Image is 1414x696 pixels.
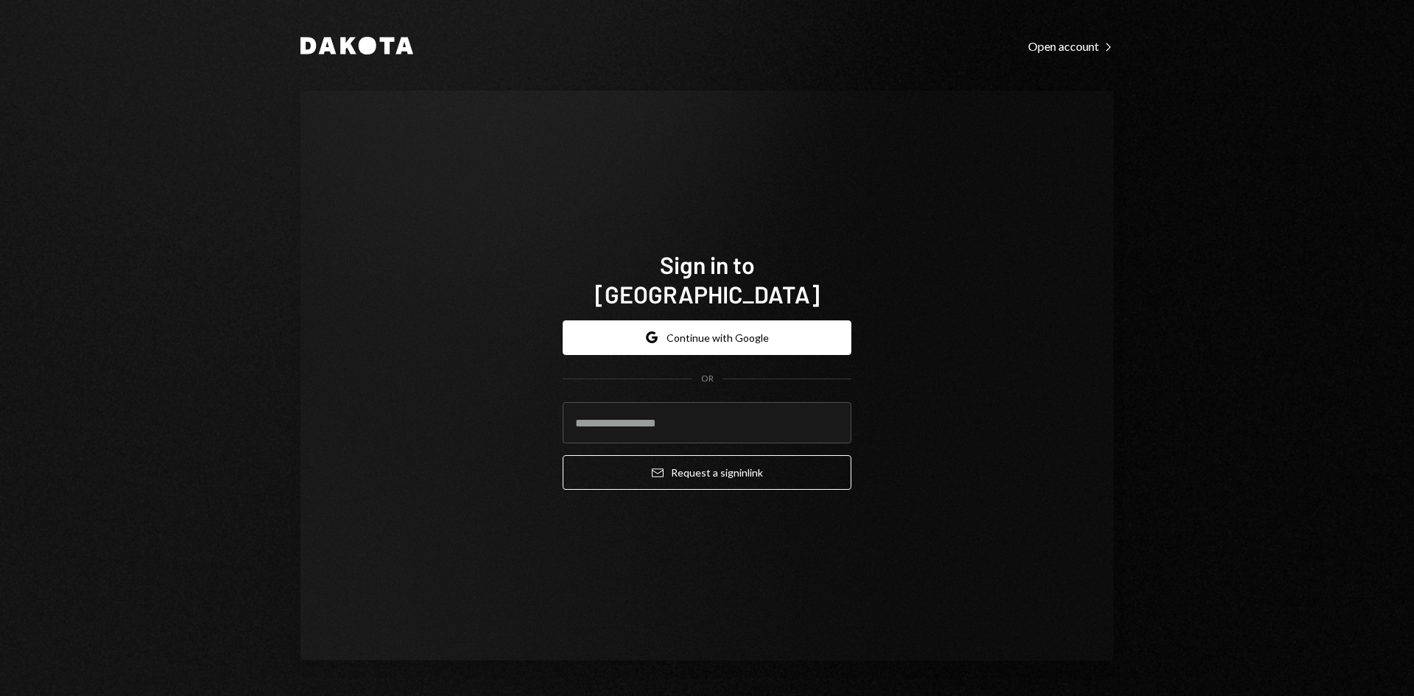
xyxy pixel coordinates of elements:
div: Open account [1028,39,1114,54]
a: Open account [1028,38,1114,54]
h1: Sign in to [GEOGRAPHIC_DATA] [563,250,851,309]
button: Continue with Google [563,320,851,355]
div: OR [701,373,714,385]
button: Request a signinlink [563,455,851,490]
